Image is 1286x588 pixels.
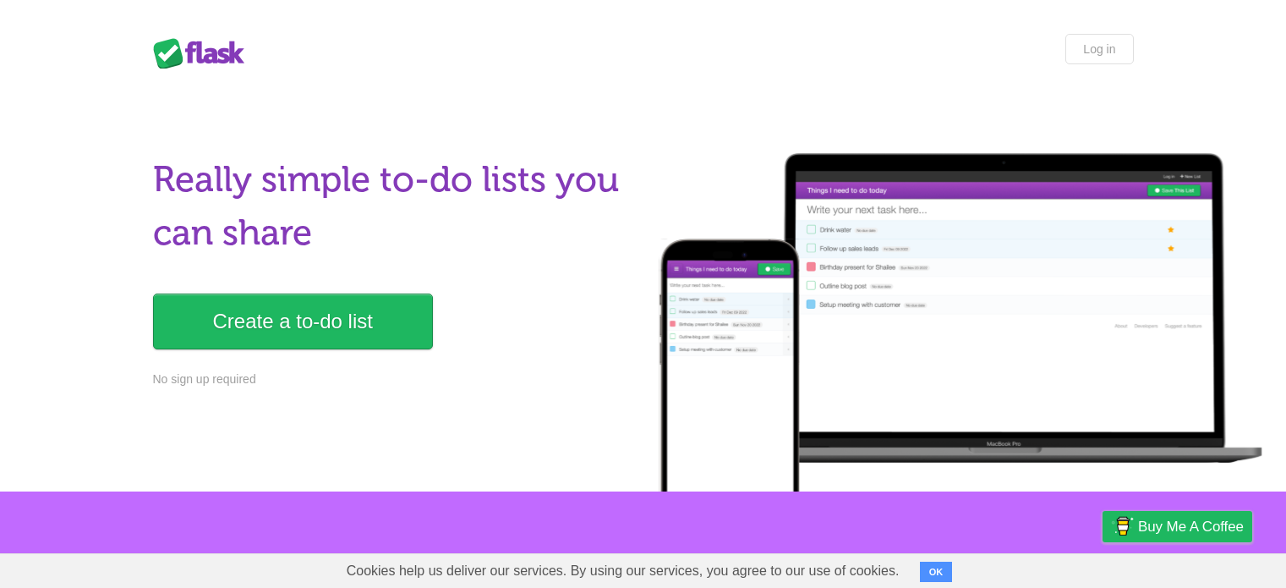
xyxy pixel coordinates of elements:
[1065,34,1133,64] a: Log in
[153,38,254,69] div: Flask Lists
[1138,512,1244,541] span: Buy me a coffee
[153,153,633,260] h1: Really simple to-do lists you can share
[920,562,953,582] button: OK
[330,554,917,588] span: Cookies help us deliver our services. By using our services, you agree to our use of cookies.
[153,294,433,349] a: Create a to-do list
[1111,512,1134,541] img: Buy me a coffee
[153,371,633,388] p: No sign up required
[1103,511,1252,542] a: Buy me a coffee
